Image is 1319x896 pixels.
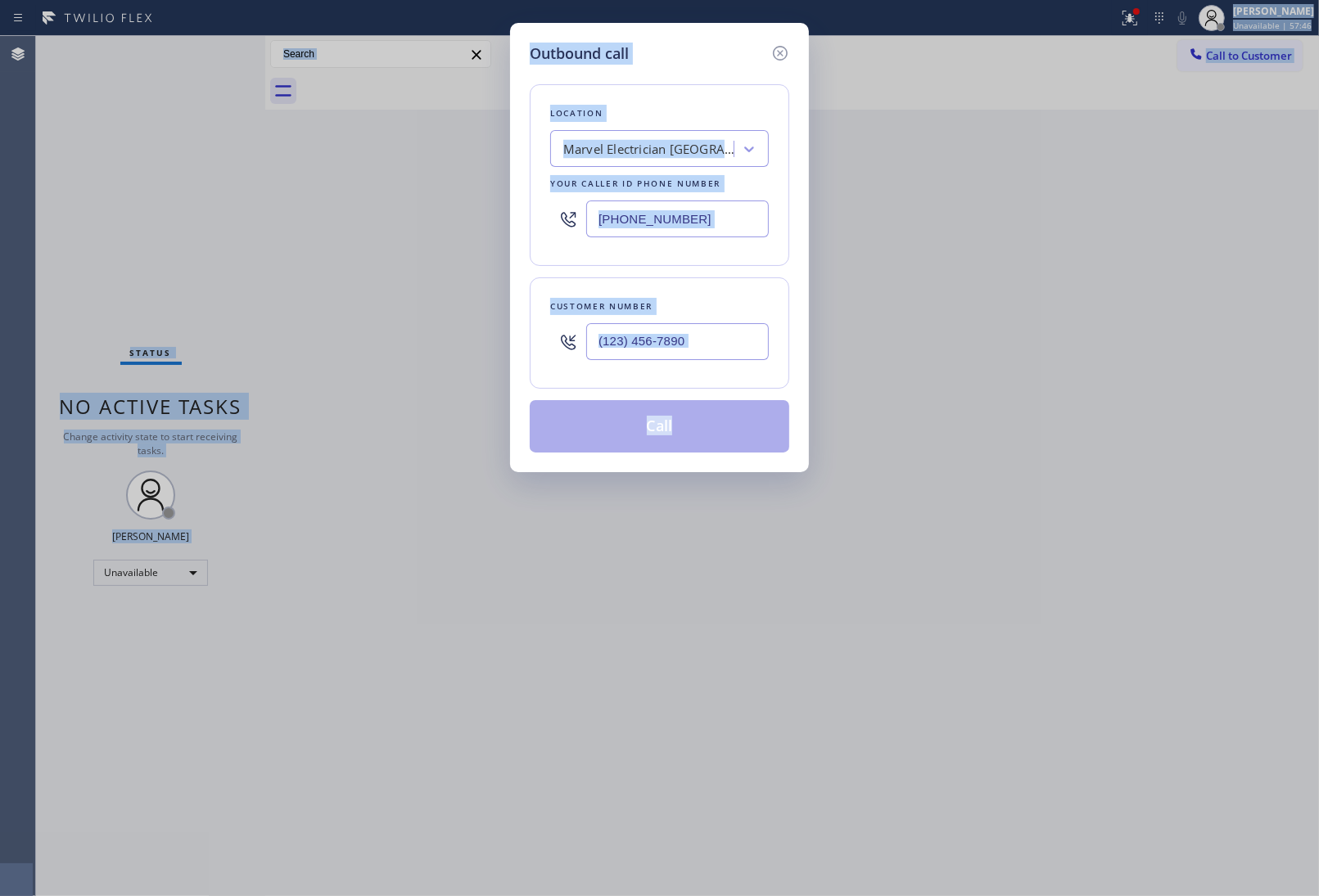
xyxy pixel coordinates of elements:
[550,175,769,192] div: Your caller id phone number
[550,298,769,315] div: Customer number
[586,200,769,237] input: (123) 456-7890
[550,105,769,122] div: Location
[586,323,769,360] input: (123) 456-7890
[530,43,629,65] h5: Outbound call
[530,400,789,453] button: Call
[563,140,735,159] div: Marvel Electrician [GEOGRAPHIC_DATA]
